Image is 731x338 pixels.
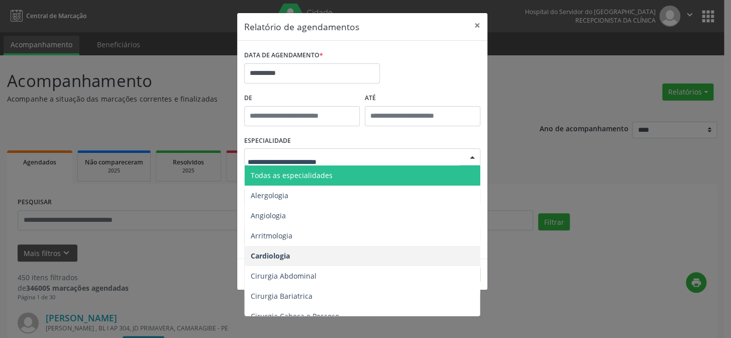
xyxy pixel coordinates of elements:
span: Cardiologia [251,251,290,261]
button: Close [467,13,487,38]
span: Alergologia [251,191,288,200]
label: ESPECIALIDADE [244,133,291,149]
label: DATA DE AGENDAMENTO [244,48,323,63]
h5: Relatório de agendamentos [244,20,359,33]
span: Angiologia [251,211,286,220]
span: Cirurgia Bariatrica [251,291,312,301]
span: Cirurgia Cabeça e Pescoço [251,311,339,321]
span: Cirurgia Abdominal [251,271,317,281]
span: Arritmologia [251,231,292,240]
label: De [244,91,360,106]
span: Todas as especialidades [251,171,333,180]
label: ATÉ [365,91,480,106]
